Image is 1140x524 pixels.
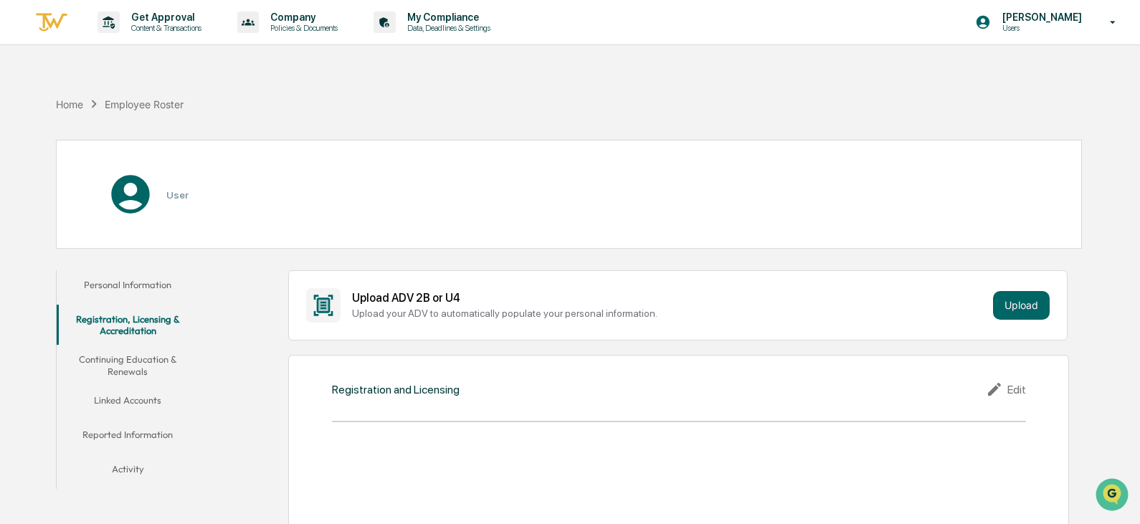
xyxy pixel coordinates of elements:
button: Linked Accounts [57,386,199,420]
div: secondary tabs example [57,270,199,489]
div: Registration and Licensing [332,383,460,396]
p: Data, Deadlines & Settings [396,23,498,33]
img: logo [34,11,69,34]
div: Home [56,98,83,110]
button: Activity [57,454,199,489]
div: Upload your ADV to automatically populate your personal information. [352,308,987,319]
p: Company [259,11,345,23]
div: Employee Roster [105,98,184,110]
p: How can we help? [14,30,261,53]
button: Continuing Education & Renewals [57,345,199,386]
h3: User [166,189,189,201]
p: [PERSON_NAME] [991,11,1089,23]
button: Personal Information [57,270,199,305]
a: 🗄️Attestations [98,175,184,201]
div: 🖐️ [14,182,26,194]
div: Start new chat [49,110,235,124]
button: Registration, Licensing & Accreditation [57,305,199,346]
p: Policies & Documents [259,23,345,33]
span: Preclearance [29,181,92,195]
span: Pylon [143,243,174,254]
button: Start new chat [244,114,261,131]
p: Get Approval [120,11,209,23]
div: Edit [986,381,1026,398]
iframe: Open customer support [1094,477,1133,515]
p: Content & Transactions [120,23,209,33]
span: Data Lookup [29,208,90,222]
div: 🗄️ [104,182,115,194]
button: Upload [993,291,1050,320]
div: We're available if you need us! [49,124,181,135]
div: Upload ADV 2B or U4 [352,291,987,305]
p: Users [991,23,1089,33]
a: 🔎Data Lookup [9,202,96,228]
a: 🖐️Preclearance [9,175,98,201]
a: Powered byPylon [101,242,174,254]
p: My Compliance [396,11,498,23]
div: 🔎 [14,209,26,221]
img: 1746055101610-c473b297-6a78-478c-a979-82029cc54cd1 [14,110,40,135]
button: Reported Information [57,420,199,454]
span: Attestations [118,181,178,195]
